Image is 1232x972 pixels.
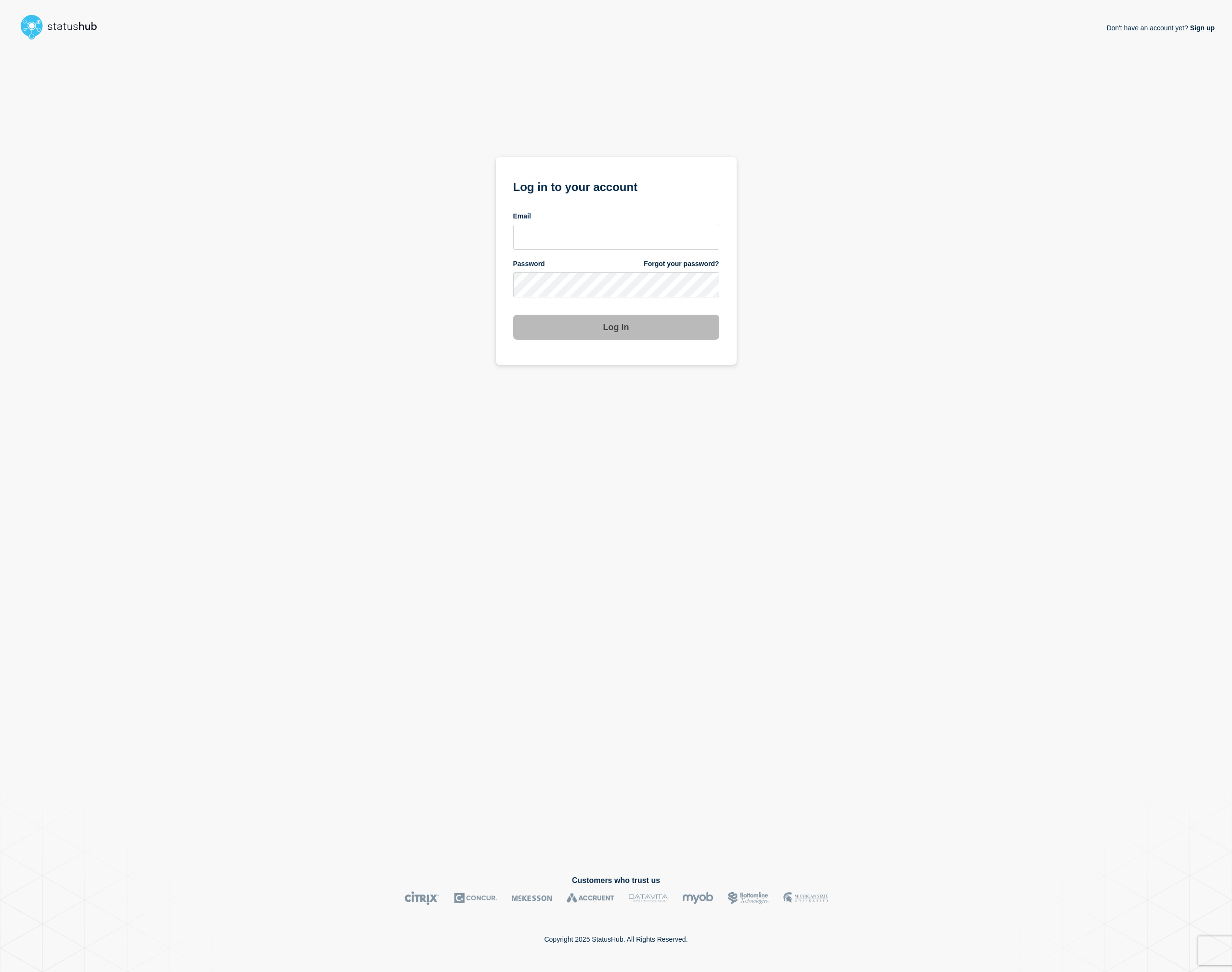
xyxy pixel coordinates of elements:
a: Sign up [1188,24,1215,32]
span: Email [513,212,531,221]
button: Log in [513,315,719,340]
img: Concur logo [454,891,497,905]
input: password input [513,272,719,297]
a: Forgot your password? [644,259,719,269]
img: Citrix logo [404,891,440,905]
img: StatusHub logo [17,12,109,42]
img: DataVita logo [629,891,668,905]
img: McKesson logo [512,891,552,905]
img: MSU logo [783,891,828,905]
img: Bottomline logo [728,891,769,905]
img: myob logo [682,891,713,905]
input: email input [513,225,719,250]
h1: Log in to your account [513,177,719,195]
h2: Customers who trust us [17,876,1215,885]
img: Accruent logo [567,891,614,905]
span: Password [513,259,545,269]
p: Don't have an account yet? [1106,16,1215,39]
p: Copyright 2025 StatusHub. All Rights Reserved. [544,935,687,943]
